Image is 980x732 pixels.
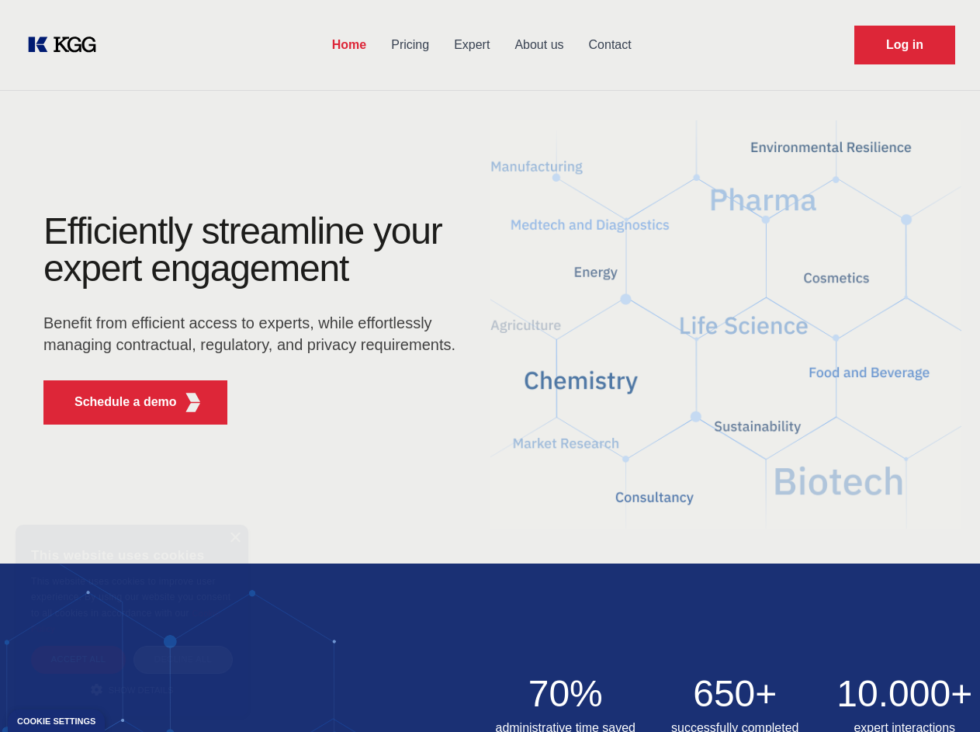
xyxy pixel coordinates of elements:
div: This website uses cookies [31,536,233,574]
span: This website uses cookies to improve user experience. By using our website you consent to all coo... [31,576,230,619]
a: Cookie Policy [31,609,220,633]
p: Schedule a demo [74,393,177,411]
a: Contact [577,25,644,65]
span: Show details [109,685,174,695]
img: KGG Fifth Element RED [490,101,962,548]
p: Benefit from efficient access to experts, while effortlessly managing contractual, regulatory, an... [43,312,466,356]
a: Request Demo [854,26,955,64]
div: Accept all [31,646,126,673]
div: Show details [31,682,233,697]
h2: 650+ [660,675,811,713]
h2: 70% [490,675,642,713]
div: Decline all [133,646,233,673]
a: About us [502,25,576,65]
div: Cookie settings [17,717,95,726]
div: Close [229,533,241,544]
button: Schedule a demoKGG Fifth Element RED [43,380,227,425]
h1: Efficiently streamline your expert engagement [43,213,466,287]
a: Home [320,25,379,65]
a: Pricing [379,25,442,65]
iframe: Chat Widget [902,657,980,732]
a: KOL Knowledge Platform: Talk to Key External Experts (KEE) [25,33,109,57]
a: Expert [442,25,502,65]
img: KGG Fifth Element RED [183,393,203,412]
